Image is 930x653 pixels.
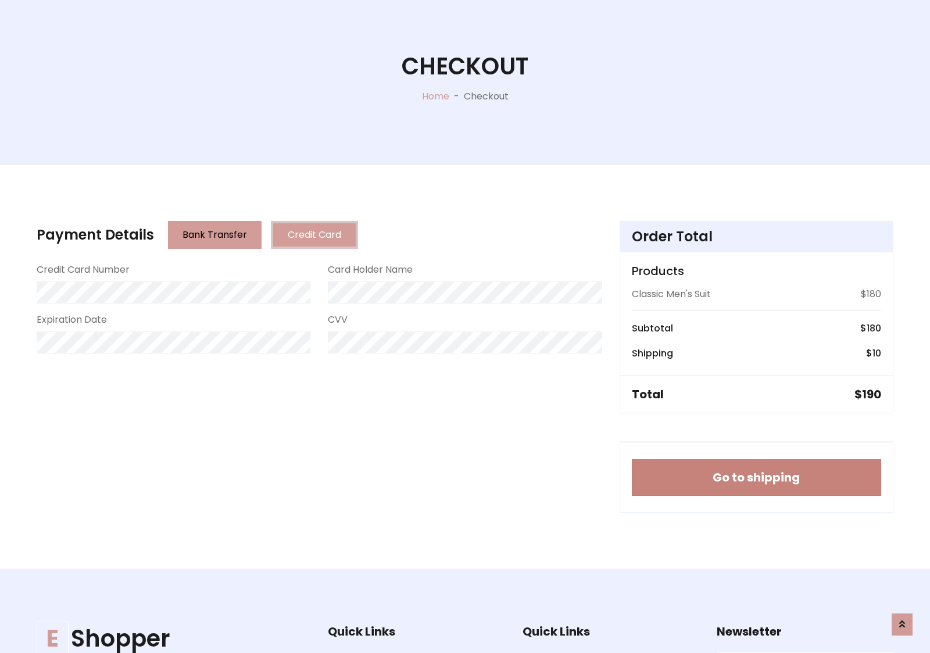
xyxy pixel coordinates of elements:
[872,347,881,360] span: 10
[632,348,673,359] h6: Shipping
[402,52,528,80] h1: Checkout
[37,263,130,277] label: Credit Card Number
[37,227,154,244] h4: Payment Details
[632,264,881,278] h5: Products
[422,90,449,103] a: Home
[328,313,348,327] label: CVV
[449,90,464,104] p: -
[328,625,505,638] h5: Quick Links
[271,221,358,249] button: Credit Card
[632,323,673,334] h6: Subtotal
[717,625,893,638] h5: Newsletter
[632,287,711,301] p: Classic Men's Suit
[867,322,881,335] span: 180
[168,221,262,249] button: Bank Transfer
[523,625,699,638] h5: Quick Links
[854,387,881,401] h5: $
[632,387,664,401] h5: Total
[632,229,881,245] h4: Order Total
[866,348,881,359] h6: $
[860,323,881,334] h6: $
[862,386,881,402] span: 190
[861,287,881,301] p: $180
[328,263,413,277] label: Card Holder Name
[37,625,291,652] a: EShopper
[37,313,107,327] label: Expiration Date
[464,90,509,104] p: Checkout
[37,625,291,652] h1: Shopper
[632,459,881,496] button: Go to shipping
